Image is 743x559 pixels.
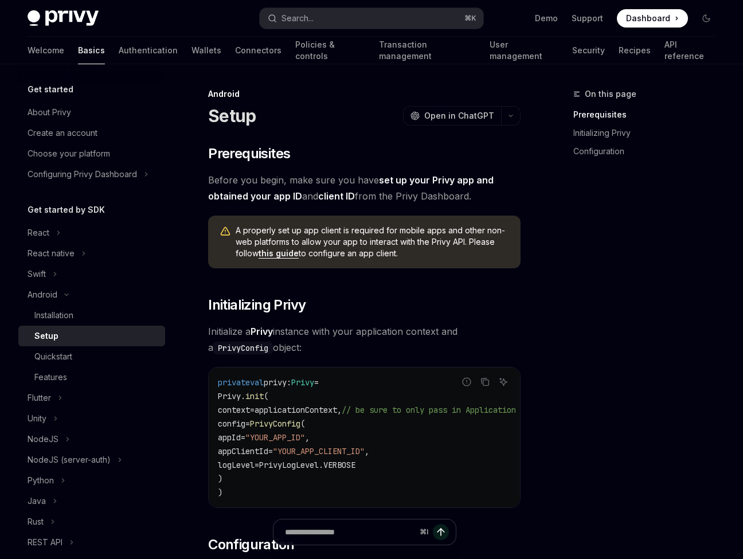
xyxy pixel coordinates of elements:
[28,147,110,161] div: Choose your platform
[478,374,492,389] button: Copy the contents from the code block
[305,432,310,443] span: ,
[250,405,255,415] span: =
[619,37,651,64] a: Recipes
[28,37,64,64] a: Welcome
[28,535,62,549] div: REST API
[235,37,281,64] a: Connectors
[191,37,221,64] a: Wallets
[490,37,558,64] a: User management
[573,124,725,142] a: Initializing Privy
[573,105,725,124] a: Prerequisites
[18,222,165,243] button: Toggle React section
[78,37,105,64] a: Basics
[626,13,670,24] span: Dashboard
[218,419,245,429] span: config
[379,37,476,64] a: Transaction management
[245,419,250,429] span: =
[28,126,97,140] div: Create an account
[264,377,291,388] span: privy:
[664,37,715,64] a: API reference
[28,10,99,26] img: dark logo
[18,326,165,346] a: Setup
[255,405,342,415] span: applicationContext,
[18,264,165,284] button: Toggle Swift section
[218,474,222,484] span: )
[119,37,178,64] a: Authentication
[318,190,355,202] a: client ID
[585,87,636,101] span: On this page
[241,432,245,443] span: =
[259,460,355,470] span: PrivyLogLevel.VERBOSE
[18,284,165,305] button: Toggle Android section
[285,519,415,545] input: Ask a question...
[28,494,46,508] div: Java
[245,391,264,401] span: init
[281,11,314,25] div: Search...
[18,532,165,553] button: Toggle REST API section
[218,460,255,470] span: logLevel
[28,453,111,467] div: NodeJS (server-auth)
[18,346,165,367] a: Quickstart
[18,511,165,532] button: Toggle Rust section
[220,226,231,237] svg: Warning
[208,172,521,204] span: Before you begin, make sure you have and from the Privy Dashboard.
[28,391,51,405] div: Flutter
[18,143,165,164] a: Choose your platform
[342,405,553,415] span: // be sure to only pass in Application context
[218,377,250,388] span: private
[255,460,259,470] span: =
[28,267,46,281] div: Swift
[617,9,688,28] a: Dashboard
[28,83,73,96] h5: Get started
[459,374,474,389] button: Report incorrect code
[464,14,476,23] span: ⌘ K
[236,225,509,259] span: A properly set up app client is required for mobile apps and other non-web platforms to allow you...
[572,13,603,24] a: Support
[28,432,58,446] div: NodeJS
[424,110,494,122] span: Open in ChatGPT
[218,487,222,498] span: )
[208,105,256,126] h1: Setup
[365,446,369,456] span: ,
[260,8,483,29] button: Open search
[18,408,165,429] button: Toggle Unity section
[433,524,449,540] button: Send message
[218,432,241,443] span: appId
[34,370,67,384] div: Features
[208,296,306,314] span: Initializing Privy
[18,388,165,408] button: Toggle Flutter section
[28,226,49,240] div: React
[208,144,290,163] span: Prerequisites
[18,367,165,388] a: Features
[28,412,46,425] div: Unity
[264,391,268,401] span: (
[18,102,165,123] a: About Privy
[300,419,305,429] span: (
[251,326,273,337] strong: Privy
[28,474,54,487] div: Python
[314,377,319,388] span: =
[18,243,165,264] button: Toggle React native section
[28,105,71,119] div: About Privy
[18,123,165,143] a: Create an account
[28,515,44,529] div: Rust
[18,305,165,326] a: Installation
[496,374,511,389] button: Ask AI
[273,446,365,456] span: "YOUR_APP_CLIENT_ID"
[18,449,165,470] button: Toggle NodeJS (server-auth) section
[18,164,165,185] button: Toggle Configuring Privy Dashboard section
[218,405,250,415] span: context
[18,470,165,491] button: Toggle Python section
[403,106,501,126] button: Open in ChatGPT
[295,37,365,64] a: Policies & controls
[34,308,73,322] div: Installation
[18,429,165,449] button: Toggle NodeJS section
[697,9,715,28] button: Toggle dark mode
[250,419,300,429] span: PrivyConfig
[218,446,268,456] span: appClientId
[573,142,725,161] a: Configuration
[291,377,314,388] span: Privy
[268,446,273,456] span: =
[213,342,273,354] code: PrivyConfig
[572,37,605,64] a: Security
